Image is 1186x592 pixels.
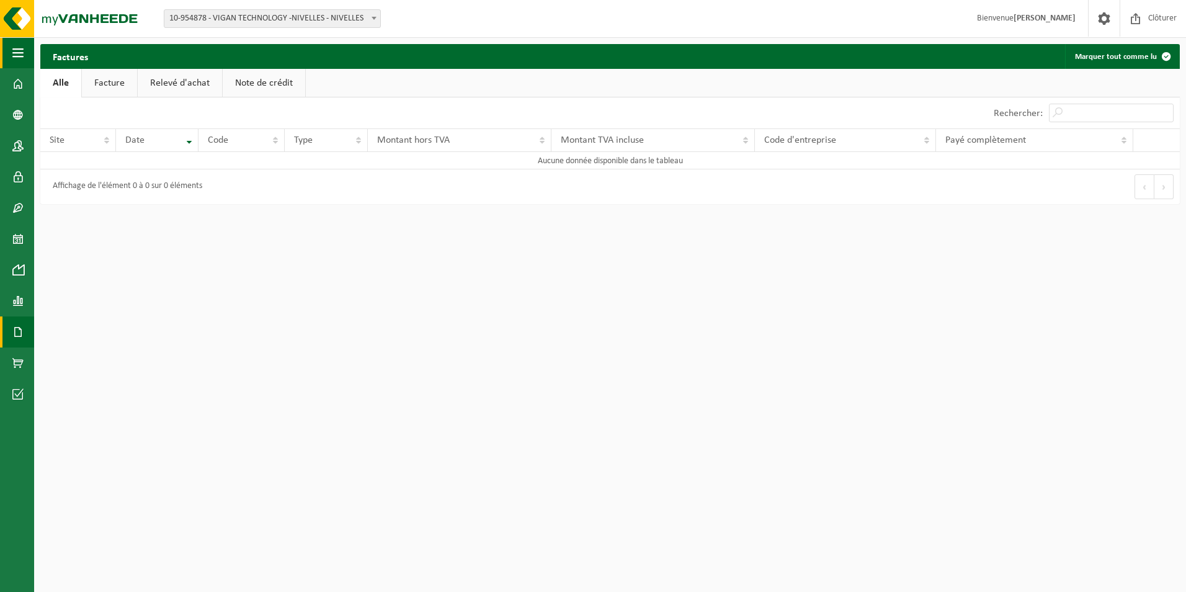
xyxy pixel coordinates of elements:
[40,152,1180,169] td: Aucune donnée disponible dans le tableau
[164,9,381,28] span: 10-954878 - VIGAN TECHNOLOGY -NIVELLES - NIVELLES
[138,69,222,97] a: Relevé d'achat
[1135,174,1154,199] button: Previous
[125,135,145,145] span: Date
[294,135,313,145] span: Type
[994,109,1043,119] label: Rechercher:
[47,176,202,198] div: Affichage de l'élément 0 à 0 sur 0 éléments
[40,69,81,97] a: Alle
[1154,174,1174,199] button: Next
[50,135,65,145] span: Site
[377,135,450,145] span: Montant hors TVA
[82,69,137,97] a: Facture
[223,69,305,97] a: Note de crédit
[1065,44,1179,69] button: Marquer tout comme lu
[764,135,836,145] span: Code d'entreprise
[164,10,380,27] span: 10-954878 - VIGAN TECHNOLOGY -NIVELLES - NIVELLES
[561,135,644,145] span: Montant TVA incluse
[40,44,100,68] h2: Factures
[945,135,1026,145] span: Payé complètement
[208,135,228,145] span: Code
[1014,14,1076,23] strong: [PERSON_NAME]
